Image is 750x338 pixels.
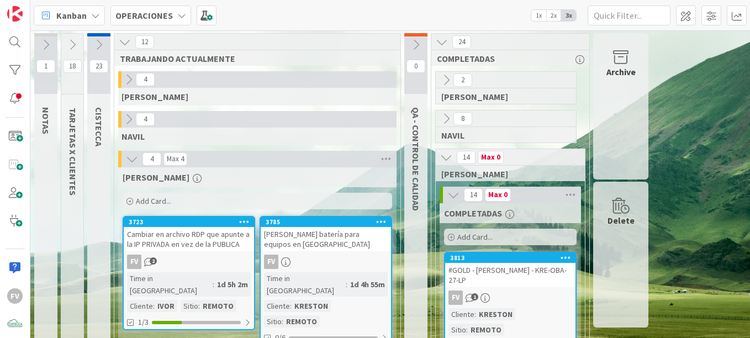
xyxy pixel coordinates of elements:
[588,6,670,25] input: Quick Filter...
[150,257,157,265] span: 2
[264,255,278,269] div: FV
[441,91,562,102] span: GABRIEL
[124,227,254,251] div: Cambiar en archivo RDP que apunte a la IP PRIVADA en vez de la PUBLICA
[40,107,51,134] span: NOTAS
[606,65,636,78] div: Archive
[471,293,478,300] span: 1
[124,217,254,227] div: 3723
[123,172,189,183] span: FERNANDO
[448,291,463,305] div: FV
[264,272,346,297] div: Time in [GEOGRAPHIC_DATA]
[441,130,562,141] span: NAVIL
[531,10,546,21] span: 1x
[437,53,575,64] span: COMPLETADAS
[441,168,571,179] span: FERNANDO
[7,288,23,304] div: FV
[474,308,476,320] span: :
[120,53,387,64] span: TRABAJANDO ACTUALMENTE
[452,35,471,49] span: 24
[444,208,502,219] span: COMPLETADAS
[468,324,504,336] div: REMOTO
[56,9,87,22] span: Kanban
[124,217,254,251] div: 3723Cambiar en archivo RDP que apunte a la IP PRIVADA en vez de la PUBLICA
[476,308,515,320] div: KRESTON
[406,60,425,73] span: 0
[466,324,468,336] span: :
[127,255,141,269] div: FV
[167,156,184,162] div: Max 4
[36,60,55,73] span: 1
[136,73,155,86] span: 4
[453,112,472,125] span: 8
[464,188,483,202] span: 14
[127,272,213,297] div: Time in [GEOGRAPHIC_DATA]
[481,155,500,160] div: Max 0
[153,300,155,312] span: :
[7,316,23,332] img: avatar
[266,218,391,226] div: 3785
[142,152,161,166] span: 4
[457,232,493,242] span: Add Card...
[282,315,283,328] span: :
[346,278,347,291] span: :
[448,308,474,320] div: Cliente
[283,315,320,328] div: REMOTO
[136,113,155,126] span: 4
[445,263,575,287] div: #GOLD - [PERSON_NAME] - KRE-OBA-27-LP
[198,300,200,312] span: :
[124,255,254,269] div: FV
[261,217,391,227] div: 3785
[261,217,391,251] div: 3785[PERSON_NAME] batería para equipos en [GEOGRAPHIC_DATA]
[138,316,149,328] span: 1/3
[93,107,104,146] span: CISTECCA
[453,73,472,87] span: 2
[445,291,575,305] div: FV
[127,300,153,312] div: Cliente
[67,108,78,196] span: TARJETAS X CLIENTES
[292,300,331,312] div: KRESTON
[410,107,421,211] span: QA - CONTROL DE CALIDAD
[155,300,177,312] div: IVOR
[261,227,391,251] div: [PERSON_NAME] batería para equipos en [GEOGRAPHIC_DATA]
[445,253,575,263] div: 3813
[264,300,290,312] div: Cliente
[347,278,388,291] div: 1d 4h 55m
[129,218,254,226] div: 3723
[135,35,154,49] span: 12
[213,278,214,291] span: :
[457,151,476,164] span: 14
[63,60,82,73] span: 18
[445,253,575,287] div: 3813#GOLD - [PERSON_NAME] - KRE-OBA-27-LP
[122,91,188,102] span: GABRIEL
[448,324,466,336] div: Sitio
[450,254,575,262] div: 3813
[264,315,282,328] div: Sitio
[181,300,198,312] div: Sitio
[214,278,251,291] div: 1d 5h 2m
[290,300,292,312] span: :
[89,60,108,73] span: 23
[608,214,635,227] div: Delete
[136,196,171,206] span: Add Card...
[488,192,508,198] div: Max 0
[261,255,391,269] div: FV
[200,300,236,312] div: REMOTO
[7,6,23,22] img: Visit kanbanzone.com
[115,10,173,21] b: OPERACIONES
[546,10,561,21] span: 2x
[561,10,576,21] span: 3x
[122,131,145,142] span: NAVIL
